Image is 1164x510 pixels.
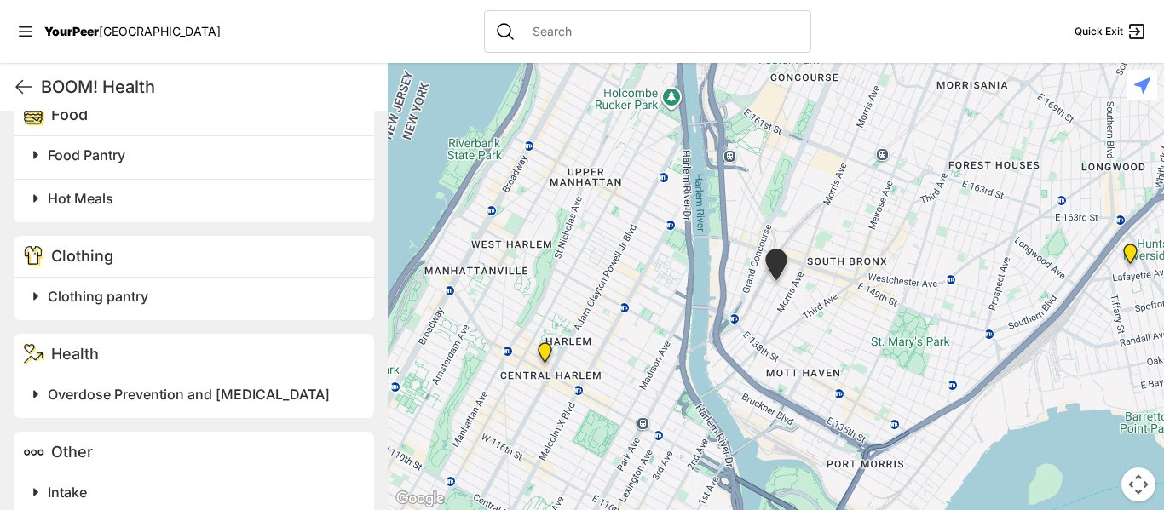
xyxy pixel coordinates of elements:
div: Harm Reduction Center [762,249,791,287]
div: Living Room 24-Hour Drop-In Center [1120,244,1141,271]
span: Food [51,106,88,123]
span: [GEOGRAPHIC_DATA] [99,24,221,38]
span: Quick Exit [1075,25,1123,38]
div: Uptown/Harlem DYCD Youth Drop-in Center [534,342,556,370]
span: YourPeer [44,24,99,38]
span: Clothing pantry [48,288,148,305]
button: Map camera controls [1121,467,1155,501]
span: Other [51,443,93,461]
a: Open this area in Google Maps (opens a new window) [392,488,448,510]
h1: BOOM! Health [41,75,374,99]
span: Overdose Prevention and [MEDICAL_DATA] [48,386,330,403]
a: Quick Exit [1075,21,1147,42]
span: Hot Meals [48,190,113,207]
a: YourPeer[GEOGRAPHIC_DATA] [44,26,221,37]
span: Clothing [51,247,113,265]
img: Google [392,488,448,510]
span: Intake [48,484,87,501]
span: Health [51,345,99,363]
span: Food Pantry [48,146,125,163]
input: Search [522,23,800,40]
